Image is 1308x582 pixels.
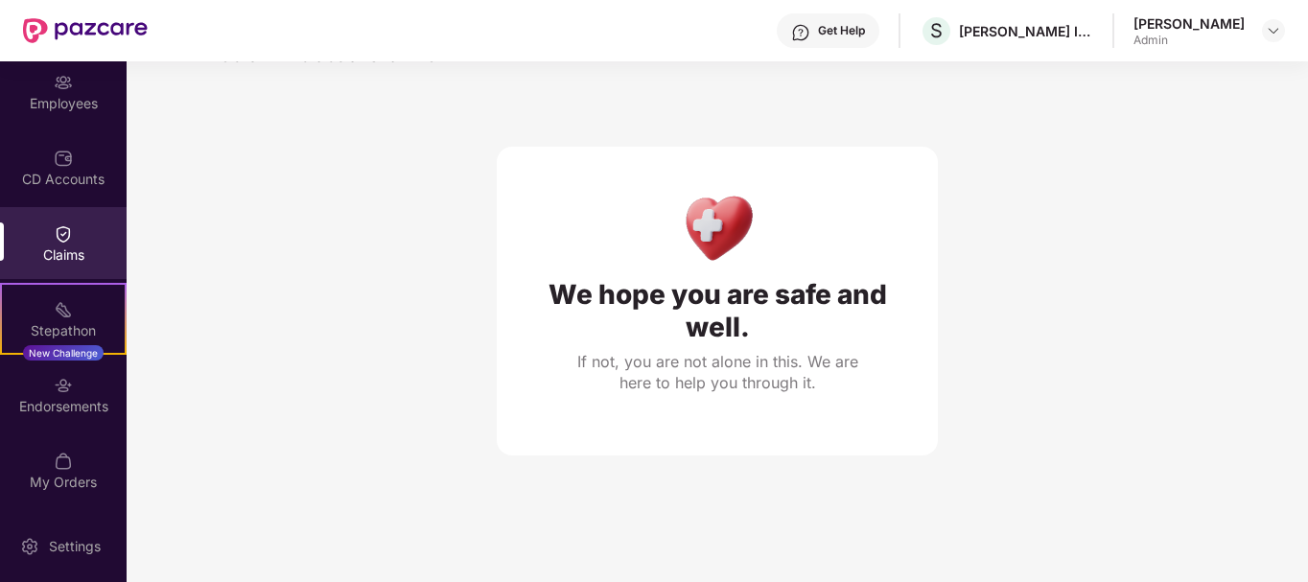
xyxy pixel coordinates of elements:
div: New Challenge [23,345,104,361]
div: If not, you are not alone in this. We are here to help you through it. [573,351,861,393]
div: Stepathon [2,321,125,340]
div: [PERSON_NAME] INOTEC LIMITED [959,22,1093,40]
span: S [930,19,943,42]
div: Admin [1133,33,1245,48]
img: svg+xml;base64,PHN2ZyBpZD0iQ0RfQWNjb3VudHMiIGRhdGEtbmFtZT0iQ0QgQWNjb3VudHMiIHhtbG5zPSJodHRwOi8vd3... [54,149,73,168]
img: svg+xml;base64,PHN2ZyBpZD0iRHJvcGRvd24tMzJ4MzIiIHhtbG5zPSJodHRwOi8vd3d3LnczLm9yZy8yMDAwL3N2ZyIgd2... [1266,23,1281,38]
div: Get Help [818,23,865,38]
div: [PERSON_NAME] [1133,14,1245,33]
img: New Pazcare Logo [23,18,148,43]
img: svg+xml;base64,PHN2ZyBpZD0iTXlfT3JkZXJzIiBkYXRhLW5hbWU9Ik15IE9yZGVycyIgeG1sbnM9Imh0dHA6Ly93d3cudz... [54,452,73,471]
div: We hope you are safe and well. [535,278,899,343]
img: svg+xml;base64,PHN2ZyBpZD0iU2V0dGluZy0yMHgyMCIgeG1sbnM9Imh0dHA6Ly93d3cudzMub3JnLzIwMDAvc3ZnIiB3aW... [20,537,39,556]
img: svg+xml;base64,PHN2ZyBpZD0iSGVscC0zMngzMiIgeG1sbnM9Imh0dHA6Ly93d3cudzMub3JnLzIwMDAvc3ZnIiB3aWR0aD... [791,23,810,42]
img: svg+xml;base64,PHN2ZyBpZD0iRW1wbG95ZWVzIiB4bWxucz0iaHR0cDovL3d3dy53My5vcmcvMjAwMC9zdmciIHdpZHRoPS... [54,73,73,92]
img: svg+xml;base64,PHN2ZyB4bWxucz0iaHR0cDovL3d3dy53My5vcmcvMjAwMC9zdmciIHdpZHRoPSIyMSIgaGVpZ2h0PSIyMC... [54,300,73,319]
div: Settings [43,537,106,556]
img: svg+xml;base64,PHN2ZyBpZD0iQ2xhaW0iIHhtbG5zPSJodHRwOi8vd3d3LnczLm9yZy8yMDAwL3N2ZyIgd2lkdGg9IjIwIi... [54,224,73,244]
img: svg+xml;base64,PHN2ZyBpZD0iRW5kb3JzZW1lbnRzIiB4bWxucz0iaHR0cDovL3d3dy53My5vcmcvMjAwMC9zdmciIHdpZH... [54,376,73,395]
img: Health Care [676,185,759,268]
